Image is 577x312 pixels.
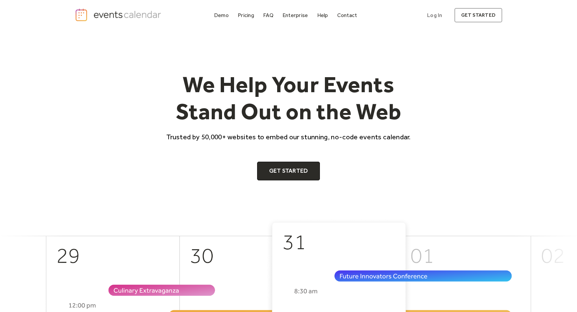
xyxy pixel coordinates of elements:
[282,13,308,17] div: Enterprise
[315,11,331,20] a: Help
[263,13,273,17] div: FAQ
[280,11,311,20] a: Enterprise
[257,162,320,180] a: Get Started
[335,11,360,20] a: Contact
[317,13,328,17] div: Help
[260,11,276,20] a: FAQ
[160,71,417,125] h1: We Help Your Events Stand Out on the Web
[337,13,357,17] div: Contact
[214,13,229,17] div: Demo
[235,11,257,20] a: Pricing
[211,11,231,20] a: Demo
[454,8,502,22] a: get started
[238,13,254,17] div: Pricing
[420,8,449,22] a: Log In
[160,132,417,142] p: Trusted by 50,000+ websites to embed our stunning, no-code events calendar.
